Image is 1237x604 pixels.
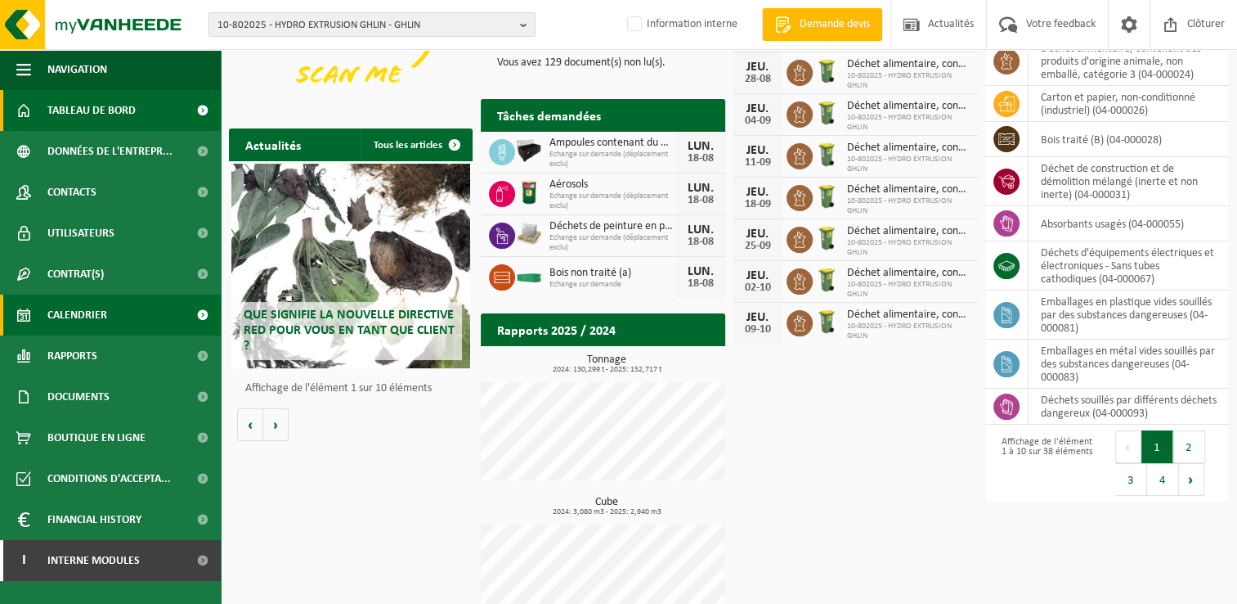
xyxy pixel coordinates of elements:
[549,267,675,280] span: Bois non traité (a)
[1029,291,1229,340] td: emballages en plastique vides souillés par des substances dangereuses (04-000081)
[1115,430,1141,463] button: Previous
[481,313,632,345] h2: Rapports 2025 / 2024
[481,99,617,131] h2: Tâches demandées
[515,268,543,283] img: HK-XC-20-GN-00
[47,417,146,458] span: Boutique en ligne
[47,499,141,540] span: Financial History
[684,182,717,195] div: LUN.
[489,354,724,374] h3: Tonnage
[489,508,724,516] span: 2024: 3,080 m3 - 2025: 2,940 m3
[742,186,774,199] div: JEU.
[742,157,774,169] div: 11-09
[684,223,717,237] div: LUN.
[549,137,675,150] span: Ampoules contenant du mercure
[208,12,536,37] button: 10-802025 - HYDRO EXTRUSION GHLIN - GHLIN
[847,309,969,322] span: Déchet alimentaire, contenant des produits d'origine animale, non emballé, catég...
[1141,430,1173,463] button: 1
[245,383,464,394] p: Affichage de l'élément 1 sur 10 éléments
[813,266,840,294] img: WB-0140-HPE-GN-50
[742,269,774,282] div: JEU.
[813,183,840,210] img: WB-0140-HPE-GN-50
[847,280,969,300] span: 10-802025 - HYDRO EXTRUSION GHLIN
[847,238,969,258] span: 10-802025 - HYDRO EXTRUSION GHLIN
[515,137,543,165] img: PB-LB-1100-HPE-BK-10
[229,128,317,160] h2: Actualités
[497,57,708,69] p: Vous avez 129 document(s) non lu(s).
[993,429,1099,498] div: Affichage de l'élément 1 à 10 sur 38 éléments
[47,213,114,254] span: Utilisateurs
[244,309,455,353] span: Que signifie la nouvelle directive RED pour vous en tant que client ?
[742,115,774,127] div: 04-09
[47,295,107,336] span: Calendrier
[742,228,774,241] div: JEU.
[847,71,969,91] span: 10-802025 - HYDRO EXTRUSION GHLIN
[684,265,717,278] div: LUN.
[1173,430,1205,463] button: 2
[231,164,470,368] a: Que signifie la nouvelle directive RED pour vous en tant que client ?
[742,102,774,115] div: JEU.
[47,90,136,131] span: Tableau de bord
[549,192,675,211] span: Echange sur demande (déplacement exclu)
[1029,241,1229,291] td: déchets d'équipements électriques et électroniques - Sans tubes cathodiques (04-000067)
[813,308,840,336] img: WB-0140-HPE-GN-50
[813,57,840,85] img: WB-0140-HPE-GN-50
[1029,122,1229,157] td: bois traité (B) (04-000028)
[847,196,969,216] span: 10-802025 - HYDRO EXTRUSION GHLIN
[47,540,140,581] span: Interne modules
[742,74,774,85] div: 28-08
[549,280,675,290] span: Echange sur demande
[1029,86,1229,122] td: carton et papier, non-conditionné (industriel) (04-000026)
[47,254,104,295] span: Contrat(s)
[515,220,543,248] img: LP-PA-00000-WDN-11
[847,100,969,113] span: Déchet alimentaire, contenant des produits d'origine animale, non emballé, catég...
[813,141,840,169] img: WB-0140-HPE-GN-50
[742,199,774,210] div: 18-09
[847,225,969,238] span: Déchet alimentaire, contenant des produits d'origine animale, non emballé, catég...
[47,172,96,213] span: Contacts
[847,58,969,71] span: Déchet alimentaire, contenant des produits d'origine animale, non emballé, catég...
[847,155,969,174] span: 10-802025 - HYDRO EXTRUSION GHLIN
[489,366,724,374] span: 2024: 130,299 t - 2025: 152,717 t
[1115,463,1147,496] button: 3
[489,497,724,516] h3: Cube
[742,241,774,252] div: 25-09
[796,16,874,33] span: Demande devis
[1029,206,1229,241] td: absorbants usagés (04-000055)
[762,8,882,41] a: Demande devis
[549,233,675,253] span: Echange sur demande (déplacement exclu)
[549,150,675,169] span: Echange sur demande (déplacement exclu)
[237,408,263,441] button: Vorige
[742,144,774,157] div: JEU.
[1029,157,1229,206] td: déchet de construction et de démolition mélangé (inerte et non inerte) (04-000031)
[47,131,173,172] span: Données de l'entrepr...
[16,540,31,581] span: I
[549,178,675,192] span: Aérosols
[47,49,107,90] span: Navigation
[813,224,840,252] img: WB-0140-HPE-GN-50
[583,345,724,378] a: Consulter les rapports
[1147,463,1179,496] button: 4
[847,113,969,133] span: 10-802025 - HYDRO EXTRUSION GHLIN
[684,195,717,206] div: 18-08
[847,142,969,155] span: Déchet alimentaire, contenant des produits d'origine animale, non emballé, catég...
[624,12,737,37] label: Information interne
[684,237,717,248] div: 18-08
[1029,389,1229,425] td: déchets souillés par différents déchets dangereux (04-000093)
[1179,463,1204,496] button: Next
[684,140,717,153] div: LUN.
[742,311,774,324] div: JEU.
[263,408,289,441] button: Volgende
[742,324,774,336] div: 09-10
[847,267,969,280] span: Déchet alimentaire, contenant des produits d'origine animale, non emballé, catég...
[847,183,969,196] span: Déchet alimentaire, contenant des produits d'origine animale, non emballé, catég...
[361,128,471,161] a: Tous les articles
[217,13,513,38] span: 10-802025 - HYDRO EXTRUSION GHLIN - GHLIN
[1029,340,1229,389] td: emballages en métal vides souillés par des substances dangereuses (04-000083)
[1029,37,1229,86] td: déchet alimentaire, contenant des produits d'origine animale, non emballé, catégorie 3 (04-000024)
[47,336,97,376] span: Rapports
[47,458,171,499] span: Conditions d'accepta...
[742,282,774,294] div: 02-10
[684,153,717,165] div: 18-08
[47,376,110,417] span: Documents
[684,278,717,290] div: 18-08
